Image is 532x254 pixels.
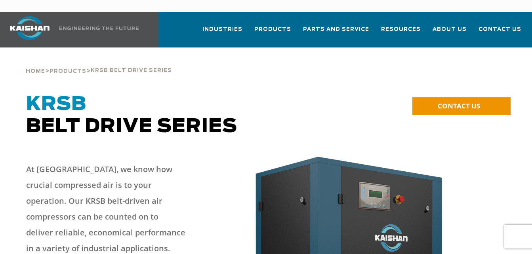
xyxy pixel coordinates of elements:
[202,25,242,34] span: Industries
[303,19,369,46] a: Parts and Service
[303,25,369,34] span: Parts and Service
[59,27,139,30] img: Engineering the future
[433,19,467,46] a: About Us
[381,25,421,34] span: Resources
[26,95,86,114] span: KRSB
[26,69,45,74] span: Home
[433,25,467,34] span: About Us
[254,19,291,46] a: Products
[381,19,421,46] a: Resources
[202,19,242,46] a: Industries
[412,97,511,115] a: CONTACT US
[438,101,480,110] span: CONTACT US
[26,95,237,136] span: Belt Drive Series
[479,19,521,46] a: Contact Us
[254,25,291,34] span: Products
[26,67,45,74] a: Home
[50,69,86,74] span: Products
[50,67,86,74] a: Products
[479,25,521,34] span: Contact Us
[26,47,172,78] div: > >
[91,68,172,73] span: krsb belt drive series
